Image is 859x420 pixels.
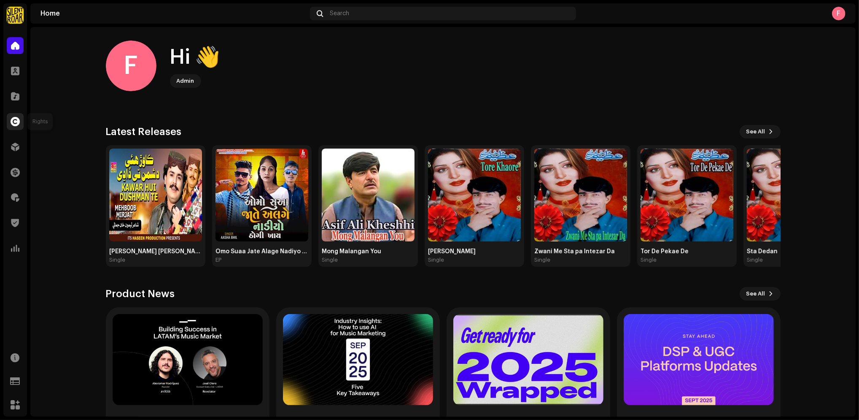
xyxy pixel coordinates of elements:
img: 20c5a680-ddbe-4242-9dfe-32e4105784f3 [534,149,627,241]
div: F [832,7,846,20]
span: See All [746,123,765,140]
img: bc6f180e-bcce-40ca-9c3e-0934bf116175 [322,149,415,241]
div: Admin [177,76,194,86]
div: Single [322,257,338,263]
img: e59114ca-48dc-4a2e-90d7-9e891735e271 [428,149,521,241]
div: Omo Suaa Jate Alage Nadiyo Thogi Khay [215,248,308,255]
div: [PERSON_NAME] [PERSON_NAME] [109,248,202,255]
img: 341e974f-b30d-4666-9910-e808bbb902a7 [747,149,840,241]
img: 84376a2f-ccf8-4148-a583-081c361d8bf1 [109,149,202,241]
div: Sta Dedan [747,248,840,255]
div: Single [641,257,657,263]
button: See All [740,125,781,138]
div: F [106,41,156,91]
span: See All [746,285,765,302]
div: Single [534,257,550,263]
div: Zwani Me Sta pa Intezar Da [534,248,627,255]
div: Single [109,257,125,263]
div: [PERSON_NAME] [428,248,521,255]
div: Single [428,257,444,263]
div: Mong Malangan You [322,248,415,255]
span: Search [330,10,349,17]
button: See All [740,287,781,301]
img: c7938c5b-69f0-4890-b90c-c05a285fa6fe [215,149,308,241]
img: fcfd72e7-8859-4002-b0df-9a7058150634 [7,7,24,24]
div: EP [215,257,221,263]
div: Home [40,10,307,17]
div: Hi 👋 [170,44,221,71]
div: Single [747,257,763,263]
div: Tor De Pekae De [641,248,733,255]
img: 3850b475-4935-4cf6-968b-339c99839a2d [641,149,733,241]
h3: Latest Releases [106,125,182,138]
h3: Product News [106,287,175,301]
